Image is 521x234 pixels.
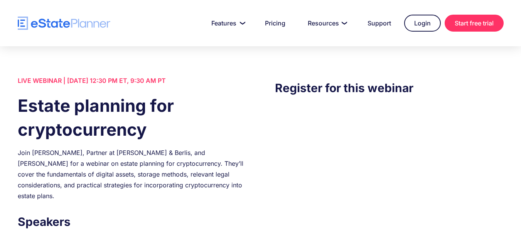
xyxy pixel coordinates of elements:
div: LIVE WEBINAR | [DATE] 12:30 PM ET, 9:30 AM PT [18,75,246,86]
a: Pricing [256,15,295,31]
div: Join [PERSON_NAME], Partner at [PERSON_NAME] & Berlis, and [PERSON_NAME] for a webinar on estate ... [18,147,246,201]
a: Resources [298,15,354,31]
h1: Estate planning for cryptocurrency [18,94,246,141]
h3: Register for this webinar [275,79,503,97]
a: Features [202,15,252,31]
a: Login [404,15,441,32]
h3: Speakers [18,213,246,231]
a: Start free trial [445,15,504,32]
a: home [18,17,110,30]
a: Support [358,15,400,31]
